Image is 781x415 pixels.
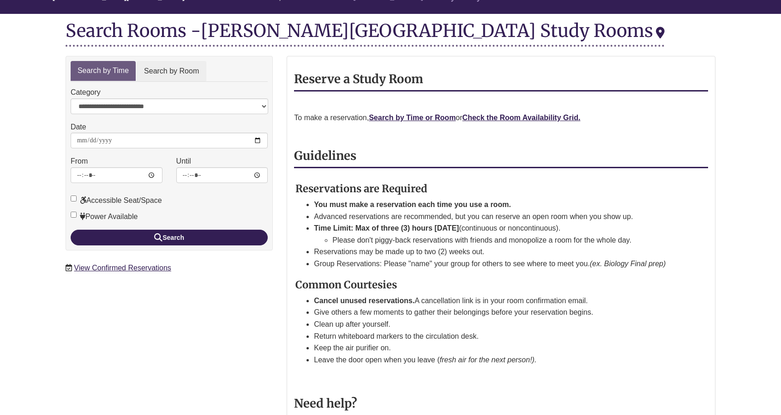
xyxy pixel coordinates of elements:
[314,306,686,318] li: Give others a few moments to gather their belongings before your reservation begins.
[74,264,171,272] a: View Confirmed Reservations
[201,19,665,42] div: [PERSON_NAME][GEOGRAPHIC_DATA] Study Rooms
[71,195,77,201] input: Accessible Seat/Space
[294,148,356,163] strong: Guidelines
[294,72,423,86] strong: Reserve a Study Room
[71,61,136,81] a: Search by Time
[314,342,686,354] li: Keep the air purifier on.
[314,222,686,246] li: (continuous or noncontinuous).
[314,224,459,232] strong: Time Limit: Max of three (3) hours [DATE]
[314,297,415,305] strong: Cancel unused reservations.
[71,195,162,207] label: Accessible Seat/Space
[314,258,686,270] li: Group Reservations: Please "name" your group for others to see where to meet you.
[314,330,686,342] li: Return whiteboard markers to the circulation desk.
[590,260,666,268] em: (ex. Biology Final prep)
[440,356,537,364] em: fresh air for the next person!).
[71,230,268,245] button: Search
[71,155,88,167] label: From
[369,114,456,122] a: Search by Time or Room
[314,354,686,366] li: Leave the door open when you leave (
[71,121,86,133] label: Date
[71,212,77,218] input: Power Available
[314,318,686,330] li: Clean up after yourself.
[71,86,101,98] label: Category
[314,295,686,307] li: A cancellation link is in your room confirmation email.
[137,61,206,82] a: Search by Room
[176,155,191,167] label: Until
[295,278,397,291] strong: Common Courtesies
[314,211,686,223] li: Advanced reservations are recommended, but you can reserve an open room when you show up.
[294,396,357,411] strong: Need help?
[314,246,686,258] li: Reservations may be made up to two (2) weeks out.
[294,112,708,124] p: To make a reservation, or
[332,234,686,246] li: Please don't piggy-back reservations with friends and monopolize a room for the whole day.
[66,21,665,47] div: Search Rooms -
[71,211,138,223] label: Power Available
[463,114,581,122] a: Check the Room Availability Grid.
[295,182,427,195] strong: Reservations are Required
[314,201,511,208] strong: You must make a reservation each time you use a room.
